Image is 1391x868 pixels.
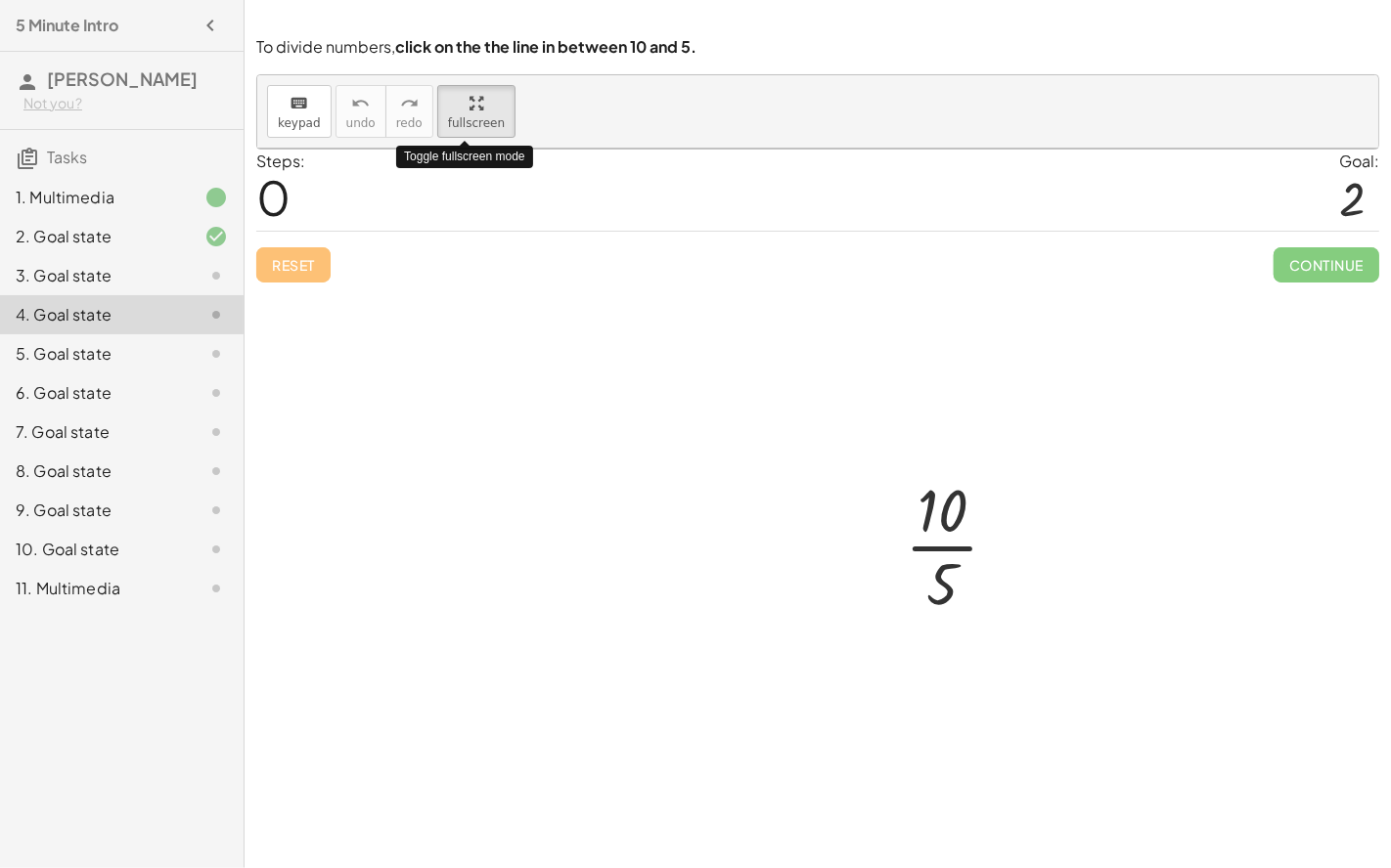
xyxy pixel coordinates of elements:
[396,116,423,130] span: redo
[385,85,433,138] button: redoredo
[204,342,228,366] i: Task not started.
[256,151,305,171] label: Steps:
[16,14,118,37] h4: 5 Minute Intro
[47,147,87,167] span: Tasks
[204,225,228,248] i: Task finished and correct.
[448,116,505,130] span: fullscreen
[204,303,228,326] i: Task not started.
[16,577,173,600] div: 11. Multimedia
[346,116,376,130] span: undo
[16,225,173,248] div: 2. Goal state
[400,92,419,115] i: redo
[16,264,173,287] div: 3. Goal state
[351,92,370,115] i: undo
[16,381,173,405] div: 6. Goal state
[204,186,228,209] i: Task finished.
[204,420,228,444] i: Task not started.
[204,264,228,287] i: Task not started.
[204,538,228,561] i: Task not started.
[16,303,173,326] div: 4. Goal state
[278,116,321,130] span: keypad
[16,342,173,366] div: 5. Goal state
[204,499,228,522] i: Task not started.
[16,420,173,444] div: 7. Goal state
[256,36,1379,59] p: To divide numbers,
[204,459,228,483] i: Task not started.
[16,499,173,522] div: 9. Goal state
[16,459,173,483] div: 8. Goal state
[437,85,516,138] button: fullscreen
[16,186,173,209] div: 1. Multimedia
[204,577,228,600] i: Task not started.
[256,167,291,227] span: 0
[16,538,173,561] div: 10. Goal state
[47,67,198,90] span: [PERSON_NAME]
[204,381,228,405] i: Task not started.
[23,94,228,113] div: Not you?
[336,85,386,138] button: undoundo
[396,146,532,168] div: Toggle fullscreen mode
[395,36,696,57] strong: click on the the line in between 10 and 5.
[267,85,332,138] button: keyboardkeypad
[290,92,308,115] i: keyboard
